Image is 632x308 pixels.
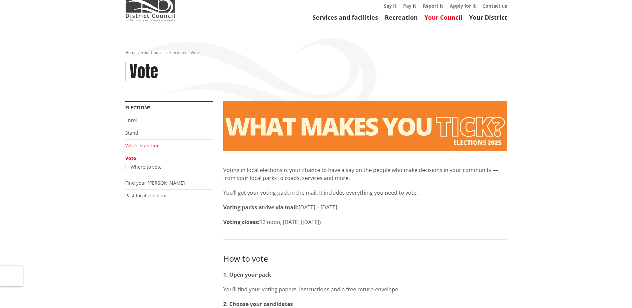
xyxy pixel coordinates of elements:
[125,104,151,111] a: Elections
[125,50,137,55] a: Home
[223,189,507,197] p: You’ll get your voting pack in the mail. It includes everything you need to vote.
[223,253,507,264] h3: How to vote
[125,130,138,136] a: Stand
[385,13,418,21] a: Recreation
[313,13,378,21] a: Services and facilities
[125,50,507,56] nav: breadcrumb
[223,203,507,211] p: [DATE] – [DATE]
[601,280,625,304] iframe: Messenger Launcher
[125,155,136,161] a: Vote
[403,3,416,9] a: Pay it
[482,3,507,9] a: Contact us
[223,271,271,278] strong: 1. Open your pack
[223,286,399,293] span: You’ll find your voting papers, instructions and a free return envelope.
[469,13,507,21] a: Your District
[131,164,162,170] a: Where to vote
[260,218,321,226] span: 12 noon, [DATE] ([DATE])
[125,117,137,123] a: Enrol
[223,204,299,211] strong: Voting packs arrive via mail:
[130,62,158,82] h1: Vote
[424,13,462,21] a: Your Council
[423,3,443,9] a: Report it
[223,300,293,308] strong: 2. Choose your candidates
[169,50,186,55] a: Elections
[125,142,160,149] a: Who's standing
[125,192,168,199] a: Past local elections
[141,50,165,55] a: Your Council
[223,166,507,182] p: Voting in local elections is your chance to have a say on the people who make decisions in your c...
[125,180,185,186] a: Find your [PERSON_NAME]
[223,101,507,151] img: Vote banner
[384,3,396,9] a: Say it
[191,50,199,55] span: Vote
[450,3,476,9] a: Apply for it
[223,218,260,226] strong: Voting closes:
